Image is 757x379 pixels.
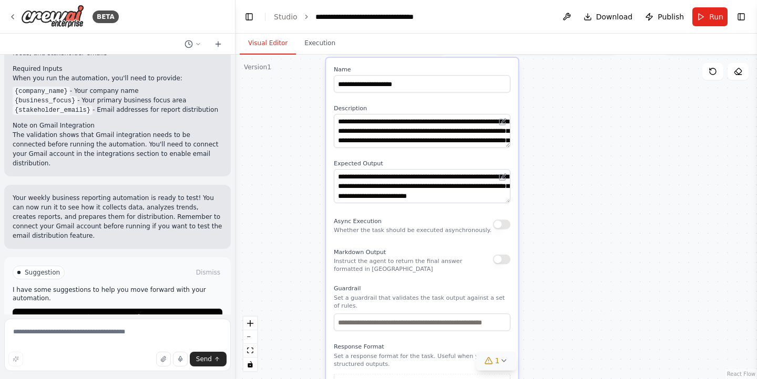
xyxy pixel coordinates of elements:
[243,330,257,344] button: zoom out
[13,73,222,83] p: When you run the automation, you'll need to provide:
[190,352,227,366] button: Send
[93,10,119,23] div: BETA
[97,313,148,321] span: Run Automation
[13,106,93,115] code: {stakeholder_emails}
[13,86,222,96] li: - Your company name
[240,33,296,55] button: Visual Editor
[497,171,508,183] button: Open in editor
[579,7,637,26] button: Download
[8,352,23,366] button: Improve this prompt
[13,121,222,130] h2: Note on Gmail Integration
[641,7,688,26] button: Publish
[334,160,510,167] label: Expected Output
[13,130,222,168] p: The validation shows that Gmail integration needs to be connected before running the automation. ...
[334,249,386,256] span: Markdown Output
[476,351,517,371] button: 1
[495,355,500,366] span: 1
[334,352,510,368] p: Set a response format for the task. Useful when you need structured outputs.
[243,317,257,371] div: React Flow controls
[156,352,171,366] button: Upload files
[497,116,508,128] button: Open in editor
[274,13,298,21] a: Studio
[242,9,257,24] button: Hide left sidebar
[334,66,510,73] label: Name
[196,355,212,363] span: Send
[244,63,271,71] div: Version 1
[334,343,510,351] label: Response Format
[243,317,257,330] button: zoom in
[334,285,510,292] label: Guardrail
[334,104,510,112] label: Description
[13,96,77,106] code: {business_focus}
[13,309,222,325] button: Run Automation
[658,12,684,22] span: Publish
[274,12,434,22] nav: breadcrumb
[173,352,188,366] button: Click to speak your automation idea
[13,87,70,96] code: {company_name}
[734,9,749,24] button: Show right sidebar
[25,268,60,277] span: Suggestion
[727,371,755,377] a: React Flow attribution
[596,12,633,22] span: Download
[13,105,222,114] li: - Email addresses for report distribution
[709,12,723,22] span: Run
[692,7,728,26] button: Run
[243,344,257,357] button: fit view
[334,257,493,273] p: Instruct the agent to return the final answer formatted in [GEOGRAPHIC_DATA]
[21,5,84,28] img: Logo
[13,286,222,302] p: I have some suggestions to help you move forward with your automation.
[13,64,222,73] h2: Required Inputs
[210,38,227,50] button: Start a new chat
[13,193,222,240] p: Your weekly business reporting automation is ready to test! You can now run it to see how it coll...
[243,357,257,371] button: toggle interactivity
[334,218,382,225] span: Async Execution
[334,226,492,234] p: Whether the task should be executed asynchronously.
[180,38,206,50] button: Switch to previous chat
[296,33,344,55] button: Execution
[194,267,222,278] button: Dismiss
[13,96,222,105] li: - Your primary business focus area
[334,294,510,310] p: Set a guardrail that validates the task output against a set of rules.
